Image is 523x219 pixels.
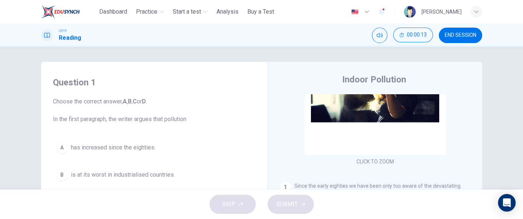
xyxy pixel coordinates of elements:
span: CEFR [59,28,67,33]
div: 1 [280,181,291,193]
h1: Reading [59,33,81,42]
button: Ahas increased since the eighties. [53,138,256,157]
h4: Indoor Pollution [342,74,406,85]
div: Mute [372,28,387,43]
button: END SESSION [439,28,482,43]
b: C [133,98,137,105]
span: Practice [136,7,157,16]
button: Buy a Test [244,5,277,18]
h4: Question 1 [53,77,256,88]
b: D [142,98,146,105]
span: Start a test [173,7,201,16]
span: END SESSION [445,32,476,38]
span: is at its worst in industrialised countries. [71,170,175,179]
img: ELTC logo [41,4,80,19]
button: Start a test [170,5,211,18]
span: 00:00:13 [407,32,427,38]
span: Dashboard [99,7,127,16]
b: A [123,98,127,105]
div: [PERSON_NAME] [422,7,462,16]
span: Analysis [216,7,239,16]
button: Dashboard [96,5,130,18]
div: B [56,169,68,181]
span: Choose the correct answer, , , or . In the first paragraph, the writer argues that pollution [53,97,256,124]
button: 00:00:13 [393,28,433,42]
b: B [128,98,132,105]
button: Analysis [214,5,241,18]
img: en [350,9,359,15]
div: Open Intercom Messenger [498,194,516,212]
button: Bis at its worst in industrialised countries. [53,166,256,184]
span: Buy a Test [247,7,274,16]
a: ELTC logo [41,4,97,19]
img: Profile picture [404,6,416,18]
button: Practice [133,5,167,18]
div: A [56,142,68,153]
div: Hide [393,28,433,43]
span: has increased since the eighties. [71,143,155,152]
